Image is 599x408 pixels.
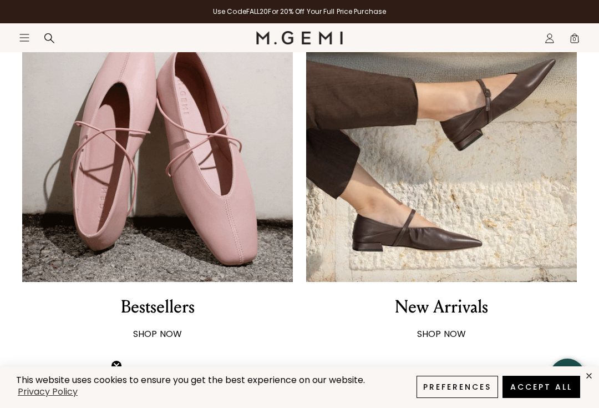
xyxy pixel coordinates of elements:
div: close [585,371,593,380]
a: Bestsellers SHOP NOW [22,11,293,341]
strong: FALL20 [246,7,268,16]
button: Close teaser [111,360,122,371]
span: This website uses cookies to ensure you get the best experience on our website. [16,374,365,386]
strong: SHOP NOW [417,328,466,340]
img: M.Gemi [256,31,343,44]
span: 0 [569,35,580,46]
strong: SHOP NOW [133,328,182,340]
a: New Arrivals SHOP NOW [306,11,577,341]
button: Preferences [417,376,498,398]
button: Open site menu [19,32,30,43]
div: New Arrivals [395,295,488,319]
div: Bestsellers [121,295,195,319]
a: Privacy Policy (opens in a new tab) [16,385,79,399]
button: Accept All [502,376,580,398]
